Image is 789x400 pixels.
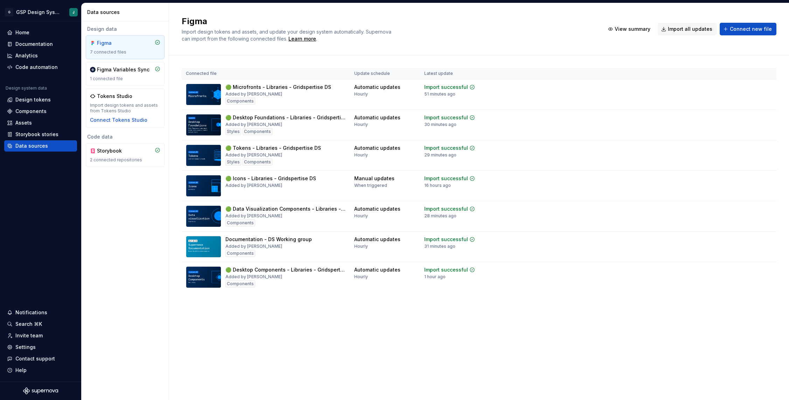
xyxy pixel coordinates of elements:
[4,38,77,50] a: Documentation
[5,8,13,16] div: G
[424,266,468,273] div: Import successful
[15,119,32,126] div: Assets
[424,274,446,280] div: 1 hour ago
[86,62,165,86] a: Figma Variables Sync1 connected file
[225,250,255,257] div: Components
[225,266,346,273] div: 🟢 Desktop Components - Libraries - Gridspertise DS
[225,244,282,249] div: Added by [PERSON_NAME]
[90,103,160,114] div: Import design tokens and assets from Tokens Studio
[225,114,346,121] div: 🟢 Desktop Foundations - Libraries - Gridspertise DS
[225,280,255,287] div: Components
[424,114,468,121] div: Import successful
[225,122,282,127] div: Added by [PERSON_NAME]
[86,143,165,167] a: Storybook2 connected repositories
[354,122,368,127] div: Hourly
[15,41,53,48] div: Documentation
[424,152,456,158] div: 29 minutes ago
[225,91,282,97] div: Added by [PERSON_NAME]
[15,131,58,138] div: Storybook stories
[225,128,241,135] div: Styles
[15,142,48,149] div: Data sources
[86,26,165,33] div: Design data
[243,159,272,166] div: Components
[225,84,331,91] div: 🟢 Microfronts - Libraries - Gridspertise DS
[288,35,316,42] a: Learn more
[4,342,77,353] a: Settings
[225,205,346,212] div: 🟢 Data Visualization Components - Libraries - Gridspertise DS
[424,183,451,188] div: 16 hours ago
[15,96,51,103] div: Design tokens
[615,26,650,33] span: View summary
[16,9,61,16] div: GSP Design System
[225,159,241,166] div: Styles
[424,84,468,91] div: Import successful
[225,152,282,158] div: Added by [PERSON_NAME]
[354,84,400,91] div: Automatic updates
[354,266,400,273] div: Automatic updates
[225,219,255,226] div: Components
[424,145,468,152] div: Import successful
[15,367,27,374] div: Help
[4,94,77,105] a: Design tokens
[424,122,456,127] div: 30 minutes ago
[4,50,77,61] a: Analytics
[90,157,160,163] div: 2 connected repositories
[15,309,47,316] div: Notifications
[86,89,165,128] a: Tokens StudioImport design tokens and assets from Tokens StudioConnect Tokens Studio
[225,98,255,105] div: Components
[424,213,456,219] div: 28 minutes ago
[354,205,400,212] div: Automatic updates
[225,213,282,219] div: Added by [PERSON_NAME]
[420,68,493,79] th: Latest update
[225,236,312,243] div: Documentation - DS Working group
[720,23,776,35] button: Connect new file
[730,26,772,33] span: Connect new file
[4,117,77,128] a: Assets
[87,9,166,16] div: Data sources
[424,244,455,249] div: 31 minutes ago
[424,205,468,212] div: Import successful
[354,274,368,280] div: Hourly
[97,40,131,47] div: Figma
[15,29,29,36] div: Home
[90,117,147,124] button: Connect Tokens Studio
[287,36,317,42] span: .
[182,16,596,27] h2: Figma
[4,62,77,73] a: Code automation
[605,23,655,35] button: View summary
[97,147,131,154] div: Storybook
[668,26,712,33] span: Import all updates
[4,140,77,152] a: Data sources
[225,145,321,152] div: 🟢 Tokens - Libraries - Gridspertise DS
[97,93,132,100] div: Tokens Studio
[354,114,400,121] div: Automatic updates
[182,68,350,79] th: Connected file
[424,236,468,243] div: Import successful
[72,9,75,15] div: J
[354,145,400,152] div: Automatic updates
[4,330,77,341] a: Invite team
[243,128,272,135] div: Components
[86,35,165,59] a: Figma7 connected files
[15,344,36,351] div: Settings
[97,66,149,73] div: Figma Variables Sync
[15,108,47,115] div: Components
[90,76,160,82] div: 1 connected file
[4,365,77,376] button: Help
[4,307,77,318] button: Notifications
[4,106,77,117] a: Components
[225,274,282,280] div: Added by [PERSON_NAME]
[6,85,47,91] div: Design system data
[15,64,58,71] div: Code automation
[4,318,77,330] button: Search ⌘K
[658,23,717,35] button: Import all updates
[15,52,38,59] div: Analytics
[90,49,160,55] div: 7 connected files
[15,332,43,339] div: Invite team
[4,129,77,140] a: Storybook stories
[23,387,58,394] svg: Supernova Logo
[354,236,400,243] div: Automatic updates
[15,355,55,362] div: Contact support
[354,175,394,182] div: Manual updates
